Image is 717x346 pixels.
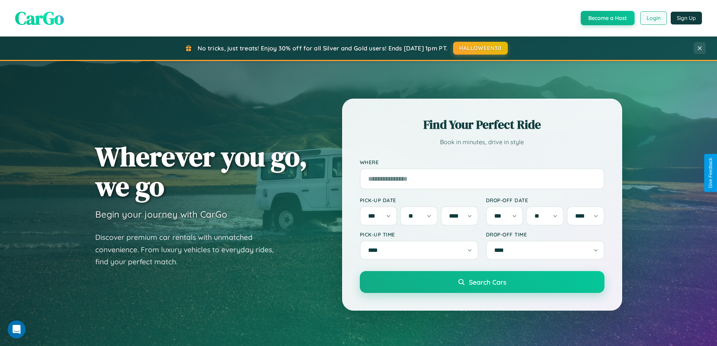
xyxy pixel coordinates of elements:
[360,159,604,165] label: Where
[198,44,448,52] span: No tricks, just treats! Enjoy 30% off for all Silver and Gold users! Ends [DATE] 1pm PT.
[581,11,635,25] button: Become a Host
[640,11,667,25] button: Login
[95,209,227,220] h3: Begin your journey with CarGo
[360,116,604,133] h2: Find Your Perfect Ride
[95,142,308,201] h1: Wherever you go, we go
[360,197,478,203] label: Pick-up Date
[360,137,604,148] p: Book in minutes, drive in style
[360,271,604,293] button: Search Cars
[360,231,478,238] label: Pick-up Time
[469,278,506,286] span: Search Cars
[671,12,702,24] button: Sign Up
[95,231,283,268] p: Discover premium car rentals with unmatched convenience. From luxury vehicles to everyday rides, ...
[486,197,604,203] label: Drop-off Date
[708,158,713,188] div: Give Feedback
[8,320,26,338] iframe: Intercom live chat
[486,231,604,238] label: Drop-off Time
[453,42,508,55] button: HALLOWEEN30
[15,6,64,30] span: CarGo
